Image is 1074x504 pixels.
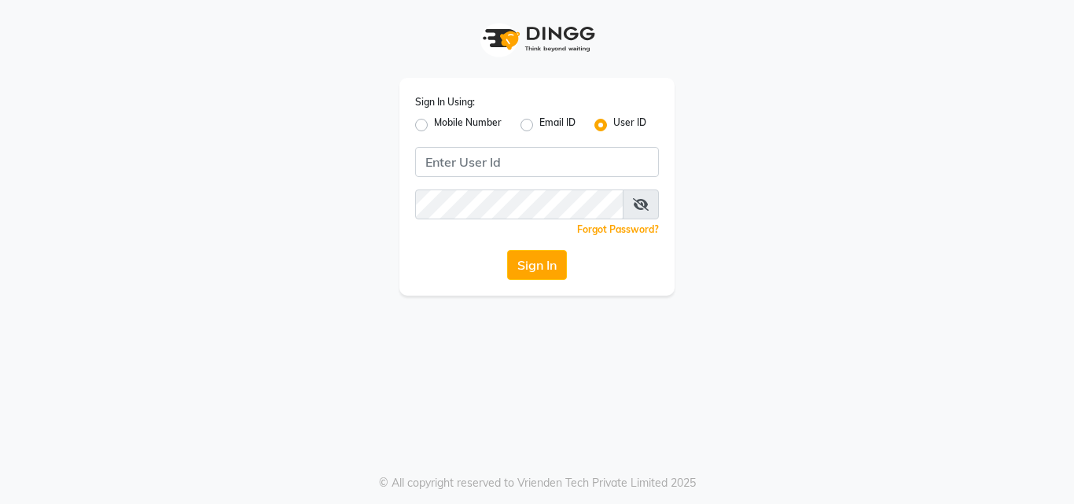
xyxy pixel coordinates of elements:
[474,16,600,62] img: logo1.svg
[577,223,659,235] a: Forgot Password?
[613,116,646,134] label: User ID
[539,116,576,134] label: Email ID
[415,189,623,219] input: Username
[415,95,475,109] label: Sign In Using:
[507,250,567,280] button: Sign In
[415,147,659,177] input: Username
[434,116,502,134] label: Mobile Number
